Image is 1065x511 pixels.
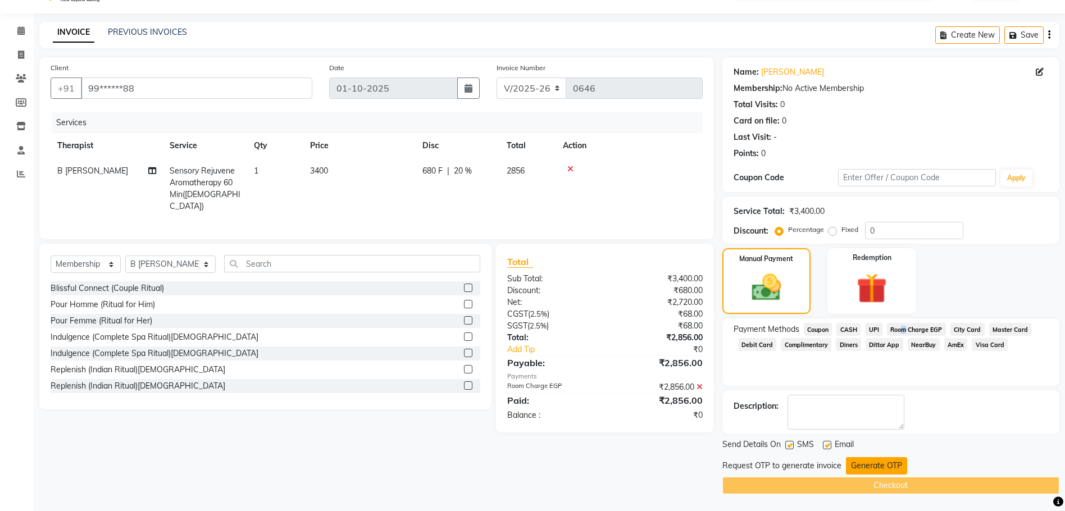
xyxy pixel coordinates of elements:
div: Services [52,112,711,133]
div: ₹2,856.00 [605,332,711,344]
div: ₹2,856.00 [605,381,711,393]
div: Replenish (Indian Ritual)[DEMOGRAPHIC_DATA] [51,364,225,376]
input: Search by Name/Mobile/Email/Code [81,77,312,99]
span: Diners [836,338,861,351]
div: Room Charge EGP [499,381,605,393]
div: Discount: [499,285,605,296]
span: Total [507,256,533,268]
div: Pour Femme (Ritual for Her) [51,315,152,327]
span: B [PERSON_NAME] [57,166,128,176]
a: Add Tip [499,344,622,355]
span: CASH [836,323,861,336]
button: Apply [1000,170,1032,186]
div: Service Total: [734,206,785,217]
div: ₹2,856.00 [605,356,711,369]
span: 2856 [507,166,525,176]
span: Send Details On [722,439,781,453]
label: Percentage [788,225,824,235]
span: Complimentary [781,338,831,351]
div: ₹2,720.00 [605,296,711,308]
span: 20 % [454,165,472,177]
button: Create New [935,26,1000,44]
label: Fixed [841,225,858,235]
div: ₹3,400.00 [605,273,711,285]
div: Points: [734,148,759,159]
div: ₹3,400.00 [789,206,825,217]
div: - [773,131,777,143]
div: ( ) [499,308,605,320]
div: 0 [782,115,786,127]
div: Payable: [499,356,605,369]
span: CGST [507,309,528,319]
button: Generate OTP [846,457,907,474]
span: Visa Card [972,338,1008,351]
span: 3400 [310,166,328,176]
input: Search [224,255,480,272]
div: ₹68.00 [605,308,711,320]
input: Enter Offer / Coupon Code [838,169,995,186]
div: ₹680.00 [605,285,711,296]
span: Coupon [804,323,832,336]
div: ₹2,856.00 [605,394,711,407]
div: ₹68.00 [605,320,711,332]
div: Coupon Code [734,172,839,184]
span: 2.5% [530,309,547,318]
div: Total: [499,332,605,344]
th: Disc [416,133,500,158]
label: Redemption [853,253,891,263]
span: SGST [507,321,527,331]
label: Manual Payment [739,254,793,264]
div: Paid: [499,394,605,407]
div: Request OTP to generate invoice [722,460,841,472]
span: 2.5% [530,321,547,330]
div: No Active Membership [734,83,1048,94]
div: Pour Homme (Ritual for Him) [51,299,155,311]
span: Sensory Rejuvene Aromatherapy 60 Min([DEMOGRAPHIC_DATA]) [170,166,240,211]
span: 1 [254,166,258,176]
th: Qty [247,133,303,158]
span: Debit Card [738,338,777,351]
div: Total Visits: [734,99,778,111]
span: Payment Methods [734,323,799,335]
div: ( ) [499,320,605,332]
span: 680 F [422,165,443,177]
label: Client [51,63,69,73]
span: Dittor App [866,338,903,351]
div: Indulgence (Complete Spa Ritual)[DEMOGRAPHIC_DATA] [51,348,258,359]
div: Membership: [734,83,782,94]
div: Name: [734,66,759,78]
span: UPI [865,323,882,336]
button: +91 [51,77,82,99]
th: Service [163,133,247,158]
div: Last Visit: [734,131,771,143]
th: Action [556,133,703,158]
div: Indulgence (Complete Spa Ritual)[DEMOGRAPHIC_DATA] [51,331,258,343]
div: Replenish (Indian Ritual)[DEMOGRAPHIC_DATA] [51,380,225,392]
div: 0 [761,148,766,159]
div: ₹0 [622,344,711,355]
span: NearBuy [908,338,940,351]
a: INVOICE [53,22,94,43]
div: Card on file: [734,115,780,127]
div: Sub Total: [499,273,605,285]
div: Net: [499,296,605,308]
th: Price [303,133,416,158]
a: PREVIOUS INVOICES [108,27,187,37]
img: _gift.svg [847,270,896,307]
span: City Card [950,323,985,336]
button: Save [1004,26,1044,44]
div: Discount: [734,225,768,237]
th: Total [500,133,556,158]
span: | [447,165,449,177]
div: ₹0 [605,409,711,421]
div: Balance : [499,409,605,421]
label: Date [329,63,344,73]
div: 0 [780,99,785,111]
span: Master Card [989,323,1032,336]
img: _cash.svg [743,271,790,304]
label: Invoice Number [497,63,545,73]
span: Room Charge EGP [887,323,946,336]
a: [PERSON_NAME] [761,66,824,78]
th: Therapist [51,133,163,158]
span: Email [835,439,854,453]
